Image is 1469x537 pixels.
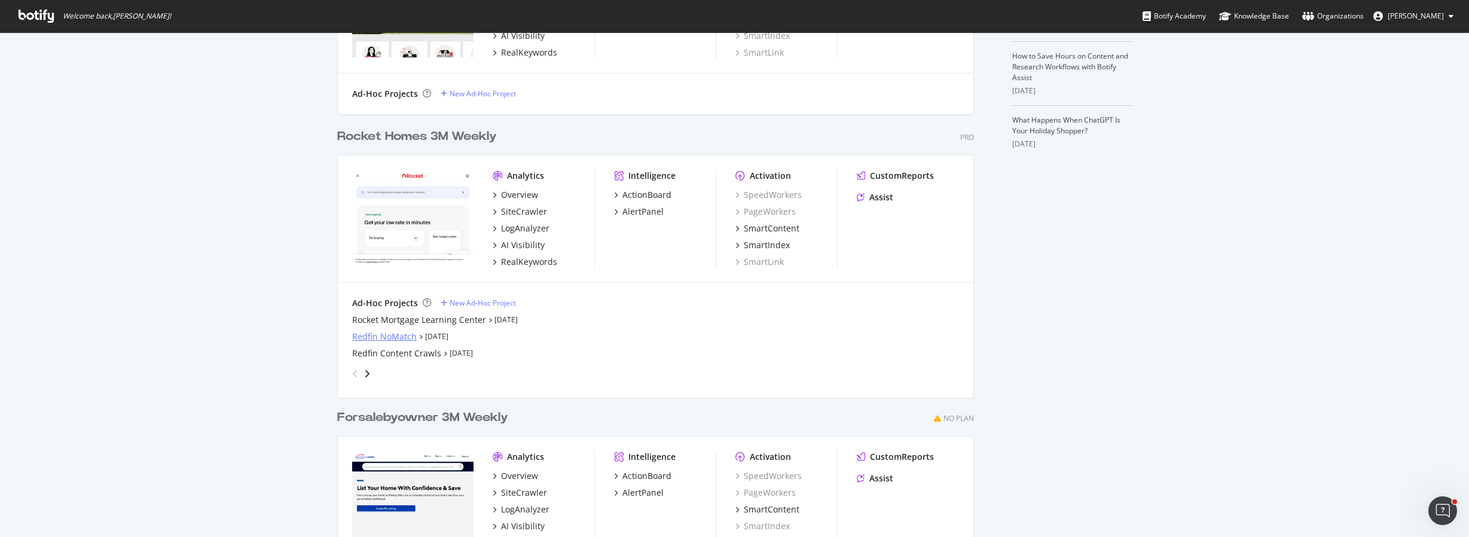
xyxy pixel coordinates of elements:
[493,520,545,532] a: AI Visibility
[1219,10,1289,22] div: Knowledge Base
[441,89,516,99] a: New Ad-Hoc Project
[744,504,799,515] div: SmartContent
[622,206,664,218] div: AlertPanel
[1012,115,1120,136] a: What Happens When ChatGPT Is Your Holiday Shopper?
[857,170,934,182] a: CustomReports
[1428,496,1457,525] iframe: Intercom live chat
[735,189,802,201] a: SpeedWorkers
[735,520,790,532] a: SmartIndex
[493,222,549,234] a: LogAnalyzer
[1012,51,1128,83] a: How to Save Hours on Content and Research Workflows with Botify Assist
[493,189,538,201] a: Overview
[735,256,784,268] a: SmartLink
[493,47,557,59] a: RealKeywords
[943,413,974,423] div: No Plan
[63,11,171,21] span: Welcome back, [PERSON_NAME] !
[1302,10,1364,22] div: Organizations
[337,409,508,426] div: Forsalebyowner 3M Weekly
[750,170,791,182] div: Activation
[869,472,893,484] div: Assist
[1143,10,1206,22] div: Botify Academy
[501,222,549,234] div: LogAnalyzer
[507,170,544,182] div: Analytics
[622,189,671,201] div: ActionBoard
[501,206,547,218] div: SiteCrawler
[493,487,547,499] a: SiteCrawler
[1012,139,1132,149] div: [DATE]
[507,451,544,463] div: Analytics
[494,315,518,325] a: [DATE]
[960,132,974,142] div: Pro
[501,47,557,59] div: RealKeywords
[501,189,538,201] div: Overview
[501,239,545,251] div: AI Visibility
[857,472,893,484] a: Assist
[501,470,538,482] div: Overview
[735,470,802,482] a: SpeedWorkers
[735,487,796,499] a: PageWorkers
[493,504,549,515] a: LogAnalyzer
[352,170,474,267] img: www.rocket.com
[337,128,497,145] div: Rocket Homes 3M Weekly
[614,206,664,218] a: AlertPanel
[337,128,502,145] a: Rocket Homes 3M Weekly
[493,206,547,218] a: SiteCrawler
[614,487,664,499] a: AlertPanel
[869,191,893,203] div: Assist
[735,239,790,251] a: SmartIndex
[352,331,417,343] a: Redfin NoMatch
[363,368,371,380] div: angle-right
[628,170,676,182] div: Intelligence
[425,331,448,341] a: [DATE]
[450,298,516,308] div: New Ad-Hoc Project
[870,451,934,463] div: CustomReports
[501,487,547,499] div: SiteCrawler
[857,191,893,203] a: Assist
[352,88,418,100] div: Ad-Hoc Projects
[493,239,545,251] a: AI Visibility
[450,89,516,99] div: New Ad-Hoc Project
[337,409,513,426] a: Forsalebyowner 3M Weekly
[352,347,441,359] a: Redfin Content Crawls
[493,30,545,42] a: AI Visibility
[501,256,557,268] div: RealKeywords
[622,470,671,482] div: ActionBoard
[870,170,934,182] div: CustomReports
[614,470,671,482] a: ActionBoard
[628,451,676,463] div: Intelligence
[501,520,545,532] div: AI Visibility
[441,298,516,308] a: New Ad-Hoc Project
[735,30,790,42] a: SmartIndex
[1012,86,1132,96] div: [DATE]
[614,189,671,201] a: ActionBoard
[744,222,799,234] div: SmartContent
[1388,11,1444,21] span: David Britton
[735,47,784,59] a: SmartLink
[493,256,557,268] a: RealKeywords
[1364,7,1463,26] button: [PERSON_NAME]
[735,504,799,515] a: SmartContent
[352,314,486,326] a: Rocket Mortgage Learning Center
[352,297,418,309] div: Ad-Hoc Projects
[501,30,545,42] div: AI Visibility
[493,470,538,482] a: Overview
[750,451,791,463] div: Activation
[347,364,363,383] div: angle-left
[857,451,934,463] a: CustomReports
[450,348,473,358] a: [DATE]
[744,239,790,251] div: SmartIndex
[501,504,549,515] div: LogAnalyzer
[735,206,796,218] a: PageWorkers
[735,222,799,234] a: SmartContent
